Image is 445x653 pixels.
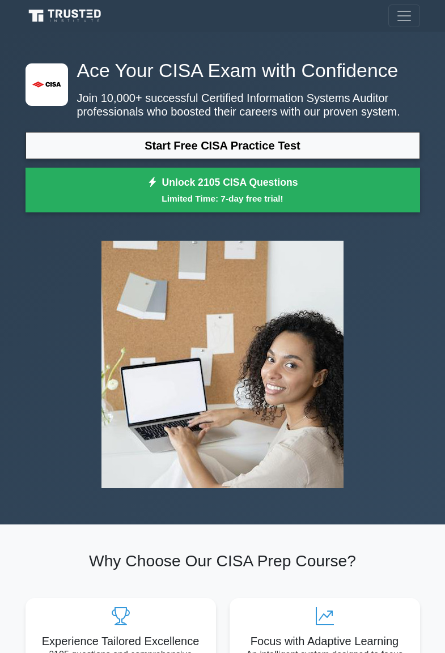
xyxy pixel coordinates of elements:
h2: Why Choose Our CISA Prep Course? [26,552,420,571]
a: Start Free CISA Practice Test [26,132,420,159]
h5: Focus with Adaptive Learning [239,634,411,648]
h1: Ace Your CISA Exam with Confidence [26,59,420,82]
a: Unlock 2105 CISA QuestionsLimited Time: 7-day free trial! [26,168,420,213]
p: Join 10,000+ successful Certified Information Systems Auditor professionals who boosted their car... [26,91,420,118]
small: Limited Time: 7-day free trial! [40,192,406,205]
h5: Experience Tailored Excellence [35,634,207,648]
button: Toggle navigation [388,5,420,27]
